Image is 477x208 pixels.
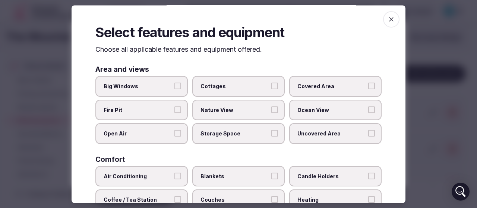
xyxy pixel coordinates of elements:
[104,130,172,138] span: Open Air
[297,173,366,180] span: Candle Holders
[95,45,382,54] p: Choose all applicable features and equipment offered.
[174,130,181,137] button: Open Air
[200,130,269,138] span: Storage Space
[271,173,278,179] button: Blankets
[271,83,278,90] button: Cottages
[368,106,375,113] button: Ocean View
[104,83,172,90] span: Big Windows
[368,196,375,203] button: Heating
[297,83,366,90] span: Covered Area
[95,66,149,73] h3: Area and views
[174,173,181,179] button: Air Conditioning
[200,83,269,90] span: Cottages
[174,83,181,90] button: Big Windows
[271,196,278,203] button: Couches
[271,106,278,113] button: Nature View
[368,83,375,90] button: Covered Area
[297,130,366,138] span: Uncovered Area
[297,106,366,114] span: Ocean View
[368,173,375,179] button: Candle Holders
[95,23,382,42] h2: Select features and equipment
[104,106,172,114] span: Fire Pit
[174,106,181,113] button: Fire Pit
[200,173,269,180] span: Blankets
[200,196,269,204] span: Couches
[95,156,125,163] h3: Comfort
[368,130,375,137] button: Uncovered Area
[297,196,366,204] span: Heating
[200,106,269,114] span: Nature View
[104,173,172,180] span: Air Conditioning
[104,196,172,204] span: Coffee / Tea Station
[271,130,278,137] button: Storage Space
[174,196,181,203] button: Coffee / Tea Station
